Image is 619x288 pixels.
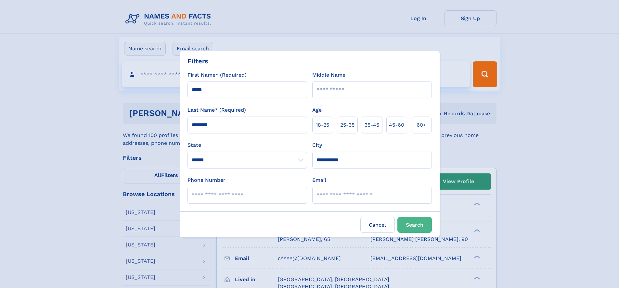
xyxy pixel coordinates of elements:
[340,121,355,129] span: 25‑35
[187,141,307,149] label: State
[312,141,322,149] label: City
[312,106,322,114] label: Age
[365,121,379,129] span: 35‑45
[360,217,395,233] label: Cancel
[187,106,246,114] label: Last Name* (Required)
[316,121,329,129] span: 18‑25
[417,121,426,129] span: 60+
[312,71,345,79] label: Middle Name
[187,71,247,79] label: First Name* (Required)
[187,176,226,184] label: Phone Number
[312,176,326,184] label: Email
[389,121,404,129] span: 45‑60
[187,56,208,66] div: Filters
[397,217,432,233] button: Search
